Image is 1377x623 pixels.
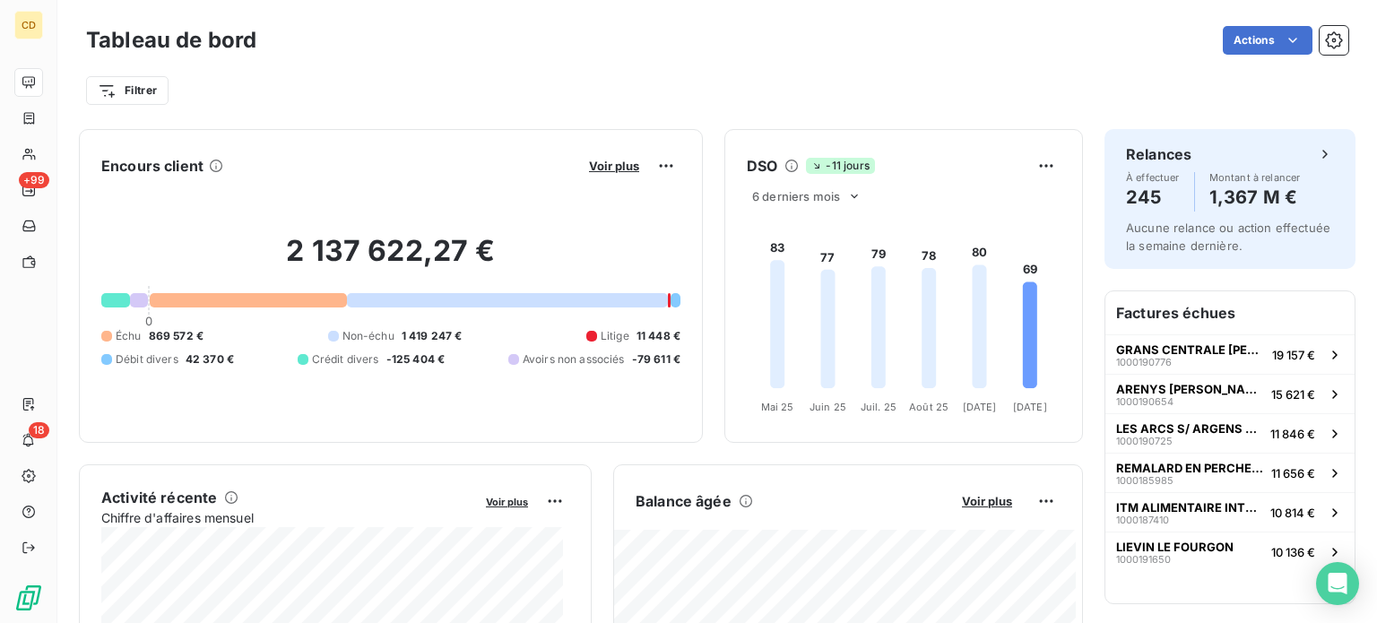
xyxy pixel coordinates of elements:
h6: DSO [747,155,777,177]
span: Chiffre d'affaires mensuel [101,508,473,527]
span: -125 404 € [386,351,446,368]
div: Open Intercom Messenger [1316,562,1359,605]
span: -79 611 € [632,351,680,368]
span: LIEVIN LE FOURGON [1116,540,1234,554]
div: CD [14,11,43,39]
span: 1000190776 [1116,357,1172,368]
span: Litige [601,328,629,344]
h6: Encours client [101,155,204,177]
span: 19 157 € [1272,348,1315,362]
span: +99 [19,172,49,188]
span: Aucune relance ou action effectuée la semaine dernière. [1126,221,1330,253]
span: Échu [116,328,142,344]
button: Voir plus [481,493,533,509]
button: Voir plus [584,158,645,174]
span: Crédit divers [312,351,379,368]
span: ARENYS [PERSON_NAME] ECOLLIM HOLDINGS SL [1116,382,1264,396]
h6: Factures échues [1105,291,1355,334]
span: 0 [145,314,152,328]
span: 11 846 € [1270,427,1315,441]
span: 1 419 247 € [402,328,463,344]
span: 1000191650 [1116,554,1171,565]
h6: Balance âgée [636,490,732,512]
tspan: [DATE] [1013,401,1047,413]
span: Voir plus [486,496,528,508]
span: ITM ALIMENTAIRE INTERNATIONAL [1116,500,1263,515]
span: -11 jours [806,158,874,174]
span: 10 814 € [1270,506,1315,520]
span: 10 136 € [1271,545,1315,559]
button: LES ARCS S/ ARGENS CARREFOUR - 202100019072511 846 € [1105,413,1355,453]
span: 1000185985 [1116,475,1173,486]
span: 1000190654 [1116,396,1173,407]
span: REMALARD EN PERCHE BFC USINE [1116,461,1264,475]
span: Avoirs non associés [523,351,625,368]
button: Filtrer [86,76,169,105]
span: 6 derniers mois [752,189,840,203]
span: 42 370 € [186,351,234,368]
button: ARENYS [PERSON_NAME] ECOLLIM HOLDINGS SL100019065415 621 € [1105,374,1355,413]
img: Logo LeanPay [14,584,43,612]
tspan: Mai 25 [761,401,794,413]
span: Voir plus [962,494,1012,508]
tspan: Août 25 [909,401,948,413]
span: Montant à relancer [1209,172,1301,183]
span: LES ARCS S/ ARGENS CARREFOUR - 202 [1116,421,1263,436]
span: 1000190725 [1116,436,1173,446]
span: 15 621 € [1271,387,1315,402]
span: 18 [29,422,49,438]
span: 11 656 € [1271,466,1315,480]
span: Voir plus [589,159,639,173]
button: LIEVIN LE FOURGON100019165010 136 € [1105,532,1355,571]
tspan: Juil. 25 [861,401,896,413]
span: 11 448 € [637,328,680,344]
span: À effectuer [1126,172,1180,183]
tspan: [DATE] [963,401,997,413]
h6: Relances [1126,143,1191,165]
span: 869 572 € [149,328,204,344]
span: Non-échu [342,328,394,344]
span: GRANS CENTRALE [PERSON_NAME] [1116,342,1265,357]
button: GRANS CENTRALE [PERSON_NAME]100019077619 157 € [1105,334,1355,374]
button: Voir plus [957,493,1018,509]
h6: Activité récente [101,487,217,508]
span: 1000187410 [1116,515,1169,525]
h3: Tableau de bord [86,24,256,56]
tspan: Juin 25 [810,401,846,413]
h4: 1,367 M € [1209,183,1301,212]
button: ITM ALIMENTAIRE INTERNATIONAL100018741010 814 € [1105,492,1355,532]
button: Actions [1223,26,1312,55]
h2: 2 137 622,27 € [101,233,680,287]
span: Débit divers [116,351,178,368]
h4: 245 [1126,183,1180,212]
button: REMALARD EN PERCHE BFC USINE100018598511 656 € [1105,453,1355,492]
